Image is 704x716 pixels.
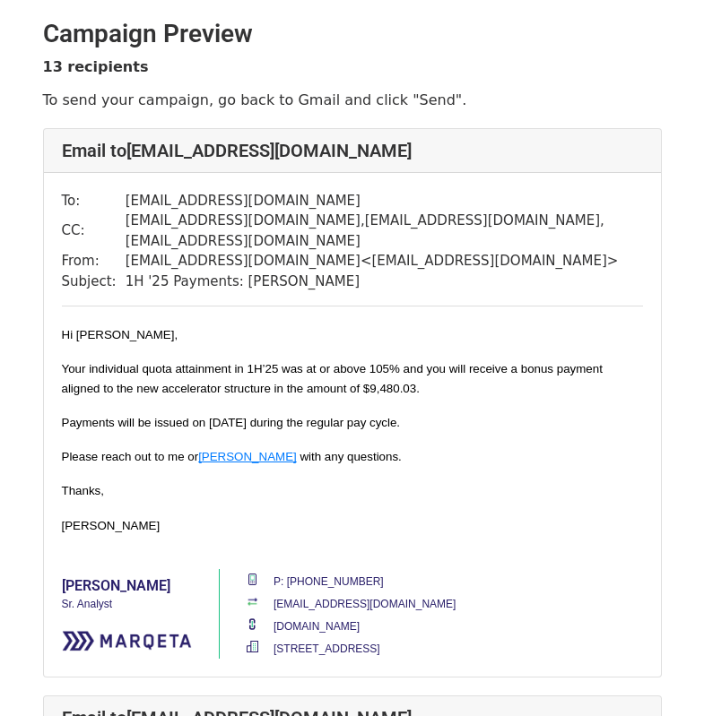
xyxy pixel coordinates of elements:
[62,211,126,251] td: CC:
[247,574,258,585] img: mobilePhone
[43,19,662,49] h2: Campaign Preview
[62,416,401,429] span: Payments will be issued on [DATE] during the regular pay cycle.
[62,191,126,211] td: To:
[62,614,192,651] img: Marqeta
[62,594,192,614] p: Sr. Analyst
[62,251,126,272] td: From:
[62,577,192,594] h2: [PERSON_NAME]
[62,328,178,341] span: Hi [PERSON_NAME],
[126,211,643,251] td: [EMAIL_ADDRESS][DOMAIN_NAME] , [EMAIL_ADDRESS][DOMAIN_NAME] , [EMAIL_ADDRESS][DOMAIN_NAME]
[274,598,456,610] a: [EMAIL_ADDRESS][DOMAIN_NAME]
[62,519,161,532] span: [PERSON_NAME]
[62,362,606,395] span: Your individual quota attainment in 1H’25 was at or above 105% and you will receive a bonus payme...
[274,575,384,588] a: P: [PHONE_NUMBER]
[126,272,643,292] td: 1H '25 Payments: [PERSON_NAME]
[62,272,126,292] td: Subject:
[300,450,401,463] span: with any questions.
[247,596,258,608] img: emailAddress
[62,140,643,161] h4: Email to [EMAIL_ADDRESS][DOMAIN_NAME]
[126,191,643,211] td: [EMAIL_ADDRESS][DOMAIN_NAME]
[62,450,199,463] span: Please reach out to me or
[62,484,104,497] span: Thanks,
[247,618,258,630] img: website
[198,450,297,463] span: [PERSON_NAME]
[274,620,360,633] a: [DOMAIN_NAME]
[247,641,258,652] img: address
[198,447,297,464] a: [PERSON_NAME]
[43,91,662,109] p: To send your campaign, go back to Gmail and click "Send".
[43,58,149,75] strong: 13 recipients
[274,643,380,655] a: [STREET_ADDRESS]
[126,251,643,272] td: [EMAIL_ADDRESS][DOMAIN_NAME] < [EMAIL_ADDRESS][DOMAIN_NAME] >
